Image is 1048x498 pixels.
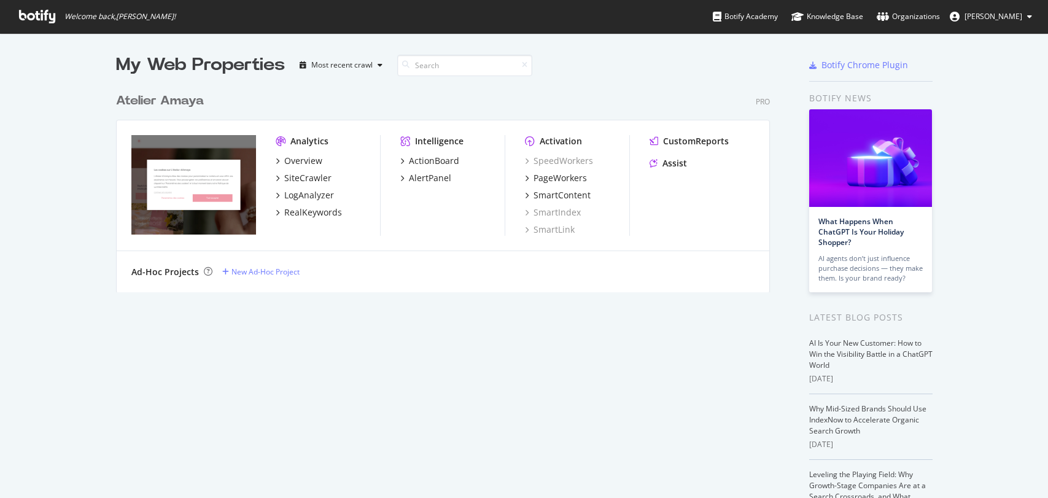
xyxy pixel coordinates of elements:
div: Intelligence [415,135,464,147]
div: Botify Chrome Plugin [821,59,908,71]
div: My Web Properties [116,53,285,77]
div: Most recent crawl [311,61,373,69]
span: Anne-Solenne OGEE [965,11,1022,21]
a: CustomReports [650,135,729,147]
a: New Ad-Hoc Project [222,267,300,277]
a: What Happens When ChatGPT Is Your Holiday Shopper? [818,216,904,247]
a: PageWorkers [525,172,587,184]
a: SpeedWorkers [525,155,593,167]
div: AlertPanel [409,172,451,184]
a: SmartLink [525,224,575,236]
div: AI agents don’t just influence purchase decisions — they make them. Is your brand ready? [818,254,923,283]
a: ActionBoard [400,155,459,167]
button: Most recent crawl [295,55,387,75]
div: [DATE] [809,439,933,450]
div: Analytics [290,135,328,147]
input: Search [397,55,532,76]
div: ActionBoard [409,155,459,167]
img: atelier-amaya.com [131,135,256,235]
div: Activation [540,135,582,147]
div: Botify Academy [713,10,778,23]
div: Organizations [877,10,940,23]
a: SmartContent [525,189,591,201]
a: LogAnalyzer [276,189,334,201]
a: AI Is Your New Customer: How to Win the Visibility Battle in a ChatGPT World [809,338,933,370]
div: PageWorkers [534,172,587,184]
div: SiteCrawler [284,172,332,184]
button: [PERSON_NAME] [940,7,1042,26]
div: RealKeywords [284,206,342,219]
div: Knowledge Base [791,10,863,23]
div: Pro [756,96,770,107]
a: Botify Chrome Plugin [809,59,908,71]
div: Atelier Amaya [116,92,204,110]
a: SiteCrawler [276,172,332,184]
div: CustomReports [663,135,729,147]
a: Assist [650,157,687,169]
div: grid [116,77,780,292]
div: Overview [284,155,322,167]
div: SmartContent [534,189,591,201]
div: New Ad-Hoc Project [231,267,300,277]
a: Why Mid-Sized Brands Should Use IndexNow to Accelerate Organic Search Growth [809,403,926,436]
a: Atelier Amaya [116,92,209,110]
div: Botify news [809,91,933,105]
img: What Happens When ChatGPT Is Your Holiday Shopper? [809,109,932,207]
a: SmartIndex [525,206,581,219]
a: AlertPanel [400,172,451,184]
div: Latest Blog Posts [809,311,933,324]
div: Assist [662,157,687,169]
span: Welcome back, [PERSON_NAME] ! [64,12,176,21]
div: [DATE] [809,373,933,384]
div: Ad-Hoc Projects [131,266,199,278]
a: RealKeywords [276,206,342,219]
div: LogAnalyzer [284,189,334,201]
a: Overview [276,155,322,167]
